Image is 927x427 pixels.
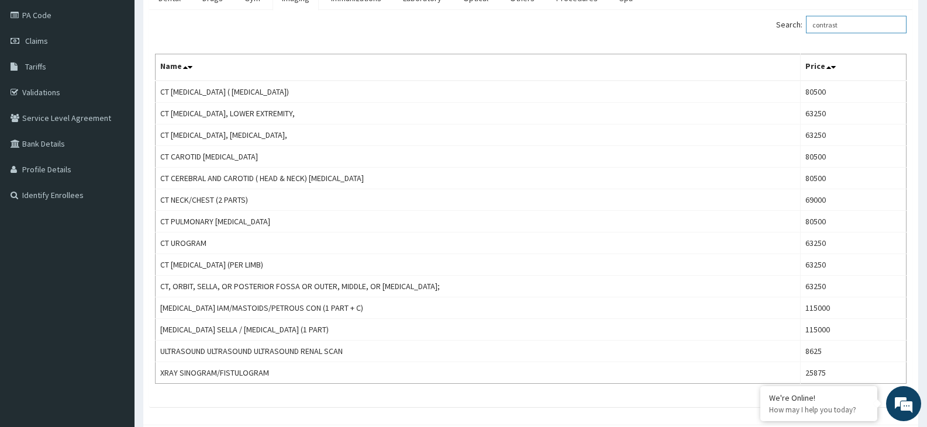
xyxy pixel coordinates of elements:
div: We're Online! [769,393,869,403]
td: CT [MEDICAL_DATA] (PER LIMB) [156,254,801,276]
td: 63250 [801,232,907,254]
td: 80500 [801,211,907,232]
div: Chat with us now [61,65,197,81]
td: ULTRASOUND ULTRASOUND ULTRASOUND RENAL SCAN [156,341,801,362]
td: 80500 [801,168,907,189]
td: 8625 [801,341,907,362]
span: We're online! [68,135,161,253]
span: Claims [25,36,48,46]
textarea: Type your message and hit 'Enter' [6,294,223,335]
td: CT UROGRAM [156,232,801,254]
td: CT NECK/CHEST (2 PARTS) [156,189,801,211]
td: 80500 [801,81,907,103]
td: 63250 [801,276,907,297]
td: 115000 [801,297,907,319]
td: 25875 [801,362,907,384]
td: CT [MEDICAL_DATA], [MEDICAL_DATA], [156,124,801,146]
td: 63250 [801,254,907,276]
td: 80500 [801,146,907,168]
td: CT CEREBRAL AND CAROTID ( HEAD & NECK) [MEDICAL_DATA] [156,168,801,189]
img: d_794563401_company_1708531726252_794563401 [22,58,47,88]
td: 69000 [801,189,907,211]
div: Minimize live chat window [192,6,220,34]
span: Tariffs [25,61,46,72]
td: CT [MEDICAL_DATA], LOWER EXTREMITY, [156,103,801,124]
td: 115000 [801,319,907,341]
th: Price [801,54,907,81]
td: CT PULMONARY [MEDICAL_DATA] [156,211,801,232]
input: Search: [806,16,907,33]
td: [MEDICAL_DATA] IAM/MASTOIDS/PETROUS CON (1 PART + C) [156,297,801,319]
td: 63250 [801,103,907,124]
th: Name [156,54,801,81]
label: Search: [776,16,907,33]
p: How may I help you today? [769,405,869,415]
td: CT [MEDICAL_DATA] ( [MEDICAL_DATA]) [156,81,801,103]
td: 63250 [801,124,907,146]
td: CT CAROTID [MEDICAL_DATA] [156,146,801,168]
td: [MEDICAL_DATA] SELLA / [MEDICAL_DATA] (1 PART) [156,319,801,341]
td: XRAY SINOGRAM/FISTULOGRAM [156,362,801,384]
td: CT, ORBIT, SELLA, OR POSTERIOR FOSSA OR OUTER, MIDDLE, OR [MEDICAL_DATA]; [156,276,801,297]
